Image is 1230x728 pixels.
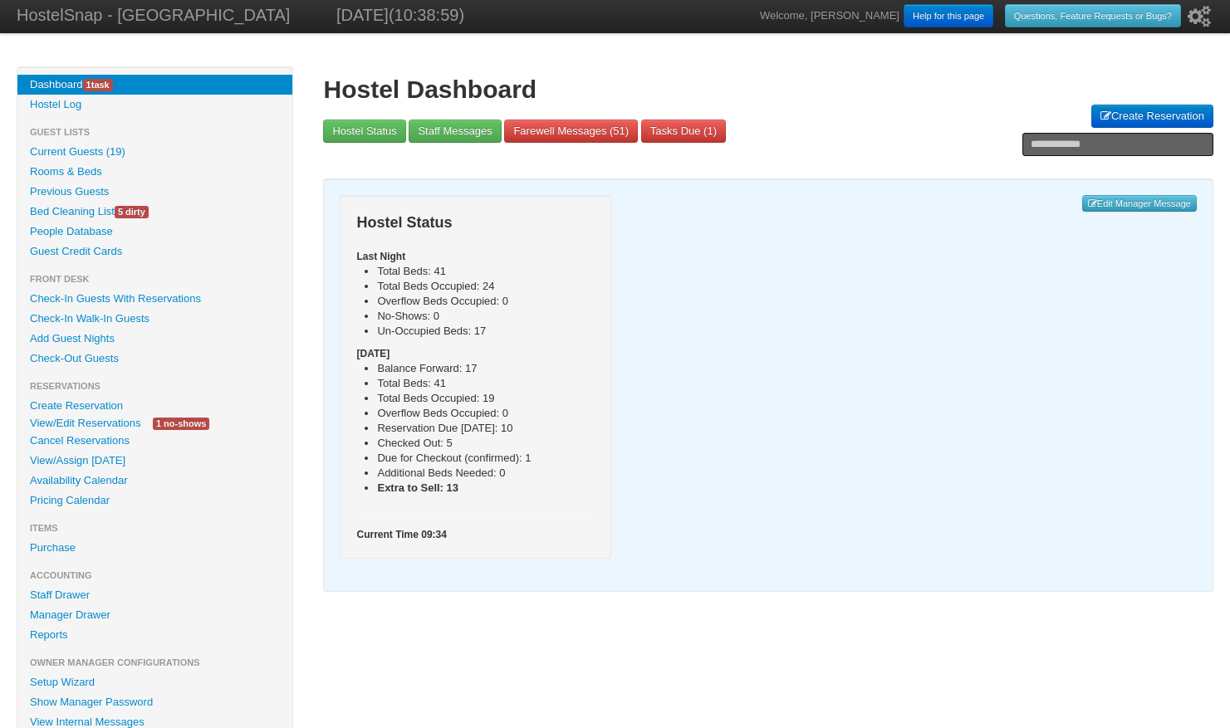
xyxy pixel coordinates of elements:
[356,346,594,361] h5: [DATE]
[377,361,594,376] li: Balance Forward: 17
[504,120,638,143] a: Farewell Messages (51)
[140,414,222,432] a: 1 no-shows
[86,80,91,90] span: 1
[115,206,149,218] span: 5 dirty
[83,79,113,91] span: task
[17,349,292,369] a: Check-Out Guests
[153,418,209,430] span: 1 no-shows
[377,466,594,481] li: Additional Beds Needed: 0
[377,279,594,294] li: Total Beds Occupied: 24
[409,120,501,143] a: Staff Messages
[17,585,292,605] a: Staff Drawer
[17,142,292,162] a: Current Guests (19)
[641,120,726,143] a: Tasks Due (1)
[17,162,292,182] a: Rooms & Beds
[377,421,594,436] li: Reservation Due [DATE]: 10
[17,222,292,242] a: People Database
[17,565,292,585] li: Accounting
[1091,105,1213,128] a: Create Reservation
[356,527,594,542] h5: Current Time 09:34
[17,329,292,349] a: Add Guest Nights
[377,436,594,451] li: Checked Out: 5
[17,605,292,625] a: Manager Drawer
[17,269,292,289] li: Front Desk
[377,294,594,309] li: Overflow Beds Occupied: 0
[17,625,292,645] a: Reports
[377,451,594,466] li: Due for Checkout (confirmed): 1
[17,95,292,115] a: Hostel Log
[17,182,292,202] a: Previous Guests
[17,242,292,261] a: Guest Credit Cards
[17,75,292,95] a: Dashboard1task
[356,249,594,264] h5: Last Night
[377,391,594,406] li: Total Beds Occupied: 19
[377,376,594,391] li: Total Beds: 41
[17,538,292,558] a: Purchase
[17,376,292,396] li: Reservations
[17,491,292,511] a: Pricing Calendar
[377,324,594,339] li: Un-Occupied Beds: 17
[1082,195,1197,212] a: Edit Manager Message
[17,431,292,451] a: Cancel Reservations
[17,202,292,222] a: Bed Cleaning List5 dirty
[377,309,594,324] li: No-Shows: 0
[17,122,292,142] li: Guest Lists
[17,692,292,712] a: Show Manager Password
[377,481,458,494] b: Extra to Sell: 13
[323,120,405,143] a: Hostel Status
[377,406,594,421] li: Overflow Beds Occupied: 0
[17,652,292,672] li: Owner Manager Configurations
[1005,4,1181,27] a: Questions, Feature Requests or Bugs?
[377,264,594,279] li: Total Beds: 41
[904,4,993,27] a: Help for this page
[17,471,292,491] a: Availability Calendar
[17,451,292,471] a: View/Assign [DATE]
[323,75,1213,105] h1: Hostel Dashboard
[356,212,594,234] h3: Hostel Status
[17,672,292,692] a: Setup Wizard
[17,396,292,416] a: Create Reservation
[613,125,625,137] span: 51
[1188,6,1211,27] i: Setup Wizard
[17,309,292,329] a: Check-In Walk-In Guests
[17,414,153,432] a: View/Edit Reservations
[707,125,713,137] span: 1
[389,6,464,24] span: (10:38:59)
[17,518,292,538] li: Items
[17,289,292,309] a: Check-In Guests With Reservations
